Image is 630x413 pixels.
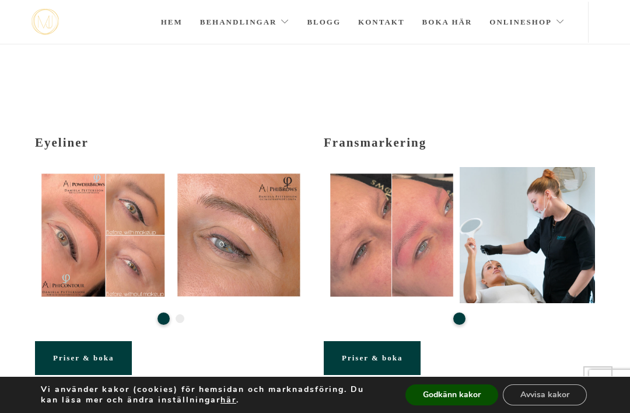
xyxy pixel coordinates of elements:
button: 1 of 2 [157,313,170,325]
a: mjstudio mjstudio mjstudio [32,9,59,35]
img: mjstudio [32,9,59,35]
a: Blogg [307,2,341,43]
button: Avvisa kakor [503,384,587,405]
a: Priser & boka [324,341,421,375]
span: Priser & boka [342,353,402,362]
a: Kontakt [358,2,405,43]
a: Onlineshop [489,2,565,43]
a: Priser & boka [35,341,132,375]
p: Vi använder kakor (cookies) för hemsidan och marknadsföring. Du kan läsa mer och ändra inställnin... [41,384,384,405]
button: här [220,395,236,405]
span: Eyeliner [35,136,89,150]
a: Hem [161,2,183,43]
a: Boka här [422,2,473,43]
a: Behandlingar [200,2,290,43]
span: Priser & boka [53,353,114,362]
span: Fransmarkering [324,136,426,150]
button: 1 of 1 [453,313,466,325]
button: 2 of 2 [176,314,184,323]
button: Godkänn kakor [405,384,498,405]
